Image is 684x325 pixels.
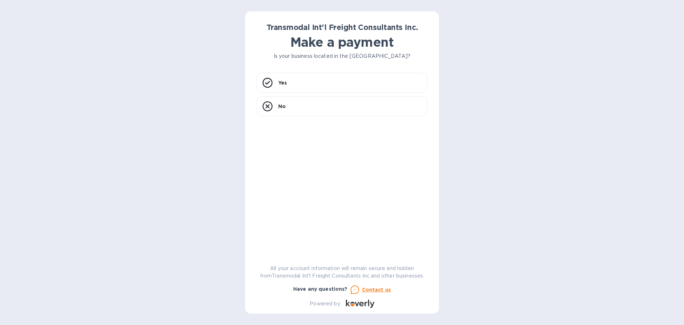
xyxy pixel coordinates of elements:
b: Have any questions? [293,286,348,292]
b: Transmodal Int'l Freight Consultants Inc. [266,23,418,32]
h1: Make a payment [256,35,427,50]
p: Yes [278,79,287,86]
p: No [278,103,286,110]
p: All your account information will remain secure and hidden from Transmodal Int'l Freight Consulta... [256,265,427,280]
p: Is your business located in the [GEOGRAPHIC_DATA]? [256,52,427,60]
u: Contact us [362,287,391,293]
p: Powered by [310,300,340,308]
